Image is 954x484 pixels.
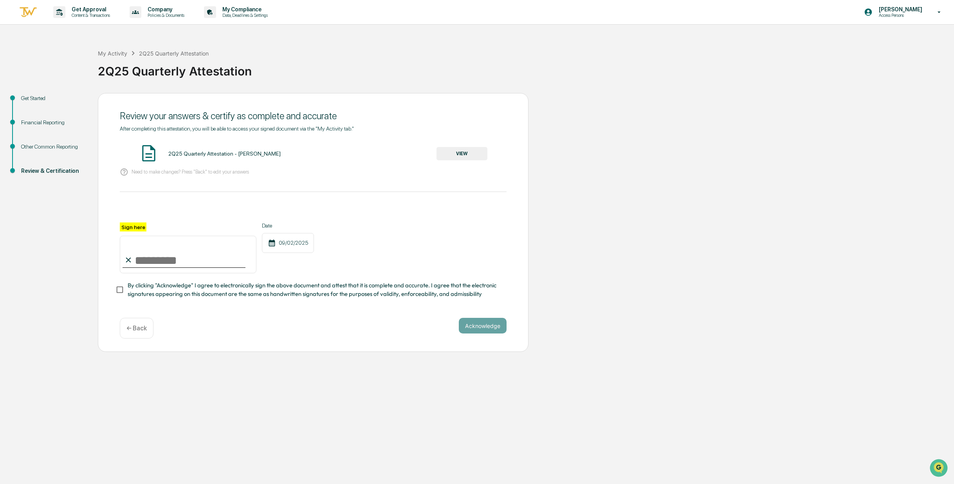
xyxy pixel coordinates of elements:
[262,233,314,253] div: 09/02/2025
[873,13,926,18] p: Access Persons
[21,167,85,175] div: Review & Certification
[133,62,142,72] button: Start new chat
[57,99,63,106] div: 🗄️
[21,118,85,127] div: Financial Reporting
[54,95,100,109] a: 🗄️Attestations
[873,6,926,13] p: [PERSON_NAME]
[120,222,146,231] label: Sign here
[141,13,188,18] p: Policies & Documents
[126,324,147,332] p: ← Back
[27,60,128,68] div: Start new chat
[8,60,22,74] img: 1746055101610-c473b297-6a78-478c-a979-82029cc54cd1
[19,6,38,19] img: logo
[132,169,249,175] p: Need to make changes? Press "Back" to edit your answers
[16,99,50,106] span: Preclearance
[929,458,950,479] iframe: Open customer support
[139,50,209,57] div: 2Q25 Quarterly Attestation
[128,281,500,299] span: By clicking "Acknowledge" I agree to electronically sign the above document and attest that it is...
[16,113,49,121] span: Data Lookup
[65,6,114,13] p: Get Approval
[216,6,272,13] p: My Compliance
[21,94,85,102] div: Get Started
[120,110,507,122] div: Review your answers & certify as complete and accurate
[120,125,354,132] span: After completing this attestation, you will be able to access your signed document via the "My Ac...
[65,99,97,106] span: Attestations
[459,318,507,333] button: Acknowledge
[5,95,54,109] a: 🖐️Preclearance
[262,222,314,229] label: Date
[8,99,14,106] div: 🖐️
[168,151,281,157] div: 2Q25 Quarterly Attestation - [PERSON_NAME]
[27,68,99,74] div: We're available if you need us!
[141,6,188,13] p: Company
[436,147,487,160] button: VIEW
[21,143,85,151] div: Other Common Reporting
[65,13,114,18] p: Content & Transactions
[5,110,52,124] a: 🔎Data Lookup
[98,50,127,57] div: My Activity
[98,58,950,78] div: 2Q25 Quarterly Attestation
[78,133,95,138] span: Pylon
[139,143,159,163] img: Document Icon
[55,132,95,138] a: Powered byPylon
[8,114,14,120] div: 🔎
[8,16,142,29] p: How can we help?
[216,13,272,18] p: Data, Deadlines & Settings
